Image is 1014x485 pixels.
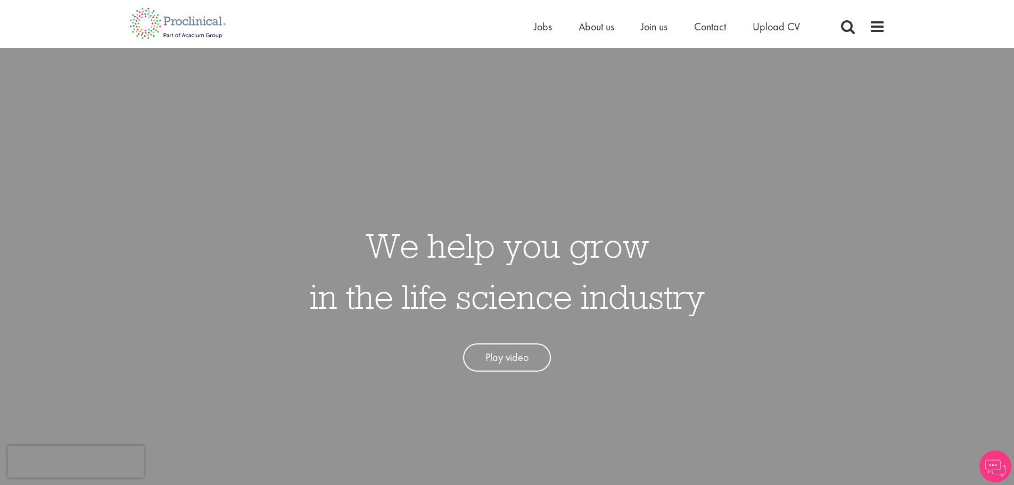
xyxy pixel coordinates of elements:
a: Play video [463,343,551,372]
a: Upload CV [753,20,800,34]
a: Jobs [534,20,552,34]
a: Contact [694,20,726,34]
h1: We help you grow in the life science industry [310,220,705,322]
a: Join us [641,20,667,34]
img: Chatbot [979,450,1011,482]
a: About us [579,20,614,34]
